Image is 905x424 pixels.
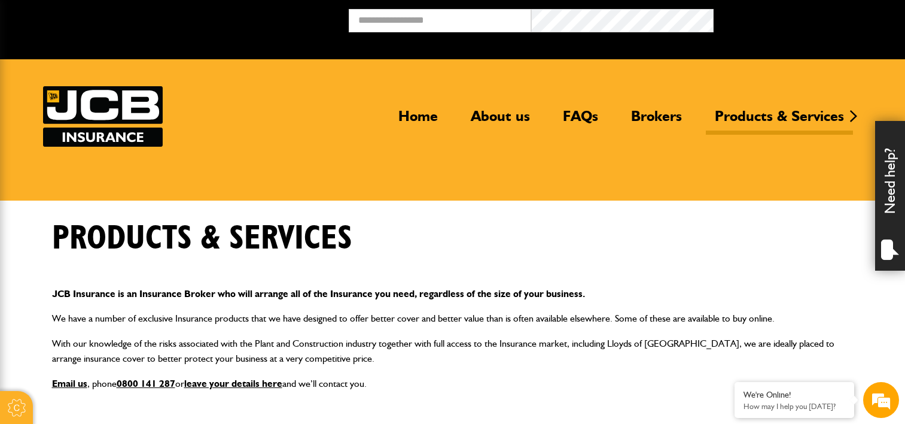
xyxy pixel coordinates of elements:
p: We have a number of exclusive Insurance products that we have designed to offer better cover and ... [52,311,854,326]
button: Broker Login [714,9,896,28]
p: , phone or and we’ll contact you. [52,376,854,392]
a: FAQs [554,107,607,135]
p: With our knowledge of the risks associated with the Plant and Construction industry together with... [52,336,854,367]
p: How may I help you today? [743,402,845,411]
div: We're Online! [743,390,845,400]
h1: Products & Services [52,219,352,259]
a: Brokers [622,107,691,135]
a: Home [389,107,447,135]
a: Email us [52,378,87,389]
a: Products & Services [706,107,853,135]
a: JCB Insurance Services [43,86,163,147]
a: About us [462,107,539,135]
div: Need help? [875,121,905,271]
a: 0800 141 287 [117,378,175,389]
p: JCB Insurance is an Insurance Broker who will arrange all of the Insurance you need, regardless o... [52,286,854,302]
img: JCB Insurance Services logo [43,86,163,147]
a: leave your details here [184,378,282,389]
